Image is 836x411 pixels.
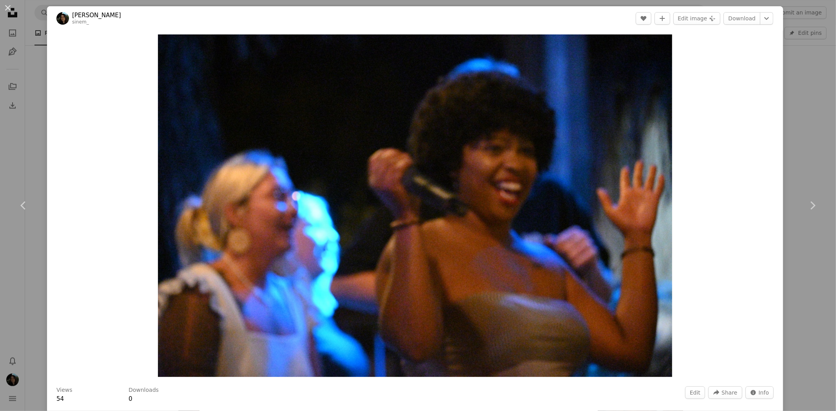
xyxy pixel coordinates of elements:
button: Choose download size [760,12,773,25]
a: Next [789,168,836,243]
button: Edit image [673,12,720,25]
button: Share this image [708,386,742,399]
h3: Views [56,386,73,394]
img: Go to Sinem Tunalı's profile [56,12,69,25]
h3: Downloads [129,386,159,394]
button: Edit [685,386,705,399]
a: [PERSON_NAME] [72,11,121,19]
button: Stats about this image [745,386,774,399]
img: photo-1747852496200-6406b6c43eee [158,34,673,377]
button: Zoom in on this image [158,34,673,377]
span: Share [722,387,737,398]
a: Download [724,12,760,25]
a: sinem_ [72,19,89,25]
span: 54 [56,395,64,402]
span: Info [759,387,769,398]
button: Add to Collection [655,12,670,25]
span: 0 [129,395,132,402]
button: Like [636,12,651,25]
